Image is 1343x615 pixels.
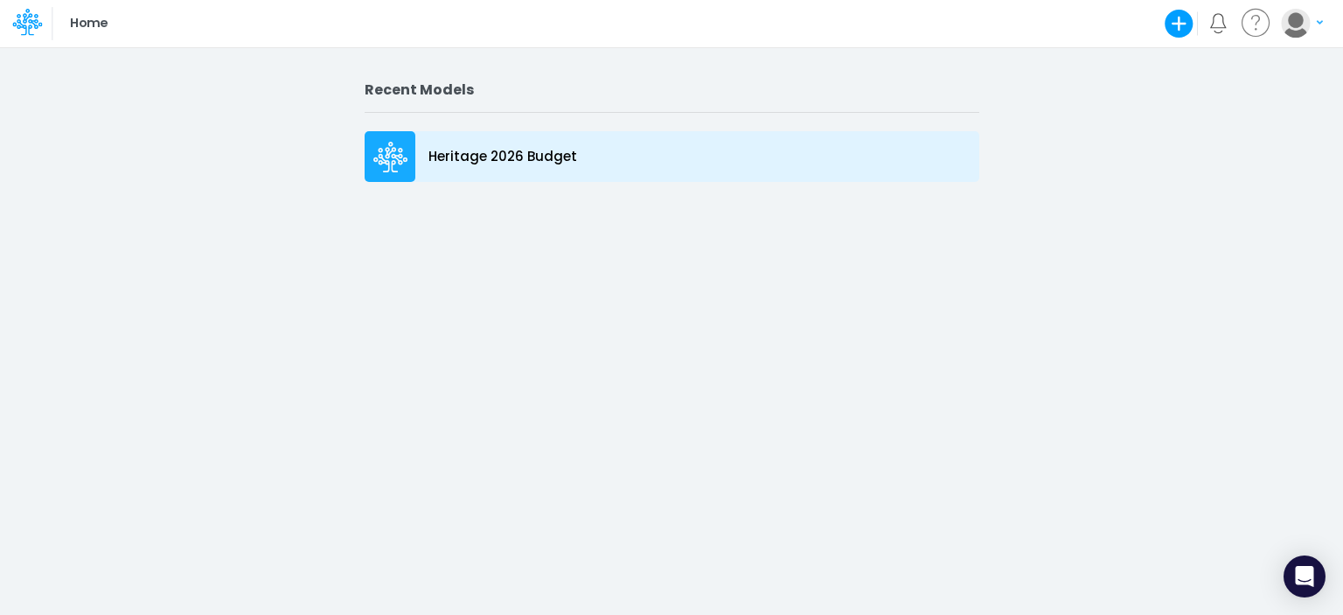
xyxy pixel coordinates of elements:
a: Heritage 2026 Budget [365,127,979,186]
p: Heritage 2026 Budget [428,147,577,167]
h2: Recent Models [365,81,979,98]
div: Open Intercom Messenger [1284,556,1326,598]
a: Notifications [1208,13,1228,33]
p: Home [70,14,108,33]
